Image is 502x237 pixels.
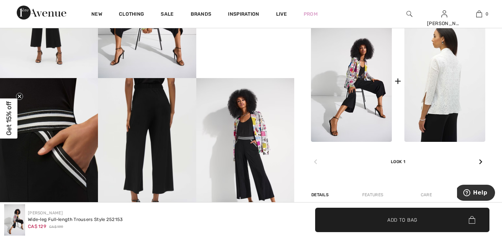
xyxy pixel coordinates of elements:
div: Look 1 [311,142,485,165]
div: Features [356,189,389,201]
button: Close teaser [16,93,23,100]
a: Prom [304,10,318,18]
span: 0 [486,11,488,17]
button: Add to Bag [315,208,489,232]
a: Brands [191,11,212,18]
a: New [91,11,102,18]
div: Care [415,189,438,201]
div: Wide-leg Full-length Trousers Style 252153 [28,216,123,223]
a: Live [276,10,287,18]
img: My Bag [476,10,482,18]
span: CA$ 129 [28,224,46,229]
a: Sign In [441,10,447,17]
a: Clothing [119,11,144,18]
img: My Info [441,10,447,18]
span: Add to Bag [387,216,417,223]
span: CA$ 199 [49,224,63,230]
img: Wide-Leg Full-Length Trousers Style 252153 [311,20,392,142]
div: [PERSON_NAME] [427,20,461,27]
img: Wide-Leg Full-Length Trousers Style 252153. 6 [98,78,196,225]
div: + [395,73,401,89]
img: 1ère Avenue [17,6,66,20]
a: Sale [161,11,174,18]
img: Wide-Leg Full-Length Trousers Style 252153. 7 [196,78,294,225]
span: Inspiration [228,11,259,18]
a: 0 [462,10,496,18]
img: Wide-Leg Full-Length Trousers Style 252153 [4,204,25,236]
a: [PERSON_NAME] [28,211,63,215]
span: Get 15% off [5,101,13,136]
img: Bag.svg [469,216,475,224]
iframe: Opens a widget where you can find more information [457,185,495,202]
div: Details [311,189,330,201]
img: search the website [406,10,412,18]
